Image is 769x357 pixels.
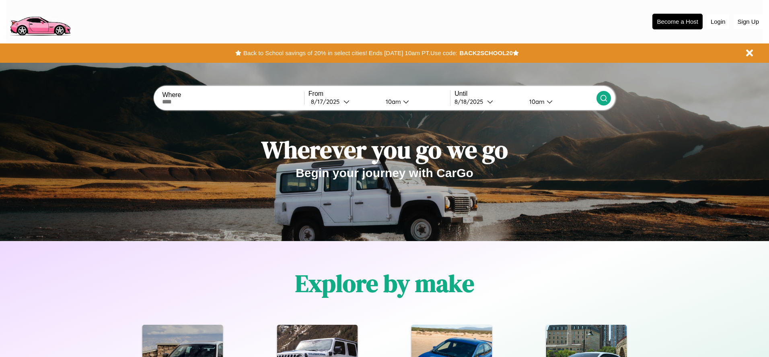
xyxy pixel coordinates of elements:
button: Login [707,14,730,29]
div: 10am [525,98,547,105]
button: 8/17/2025 [308,97,379,106]
b: BACK2SCHOOL20 [459,50,513,56]
div: 8 / 18 / 2025 [454,98,487,105]
h1: Explore by make [295,267,474,300]
label: From [308,90,450,97]
button: Back to School savings of 20% in select cities! Ends [DATE] 10am PT.Use code: [241,47,459,59]
button: Sign Up [734,14,763,29]
div: 8 / 17 / 2025 [311,98,343,105]
button: Become a Host [652,14,703,29]
button: 10am [379,97,450,106]
img: logo [6,4,74,38]
label: Where [162,91,304,99]
div: 10am [382,98,403,105]
button: 10am [523,97,596,106]
label: Until [454,90,596,97]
